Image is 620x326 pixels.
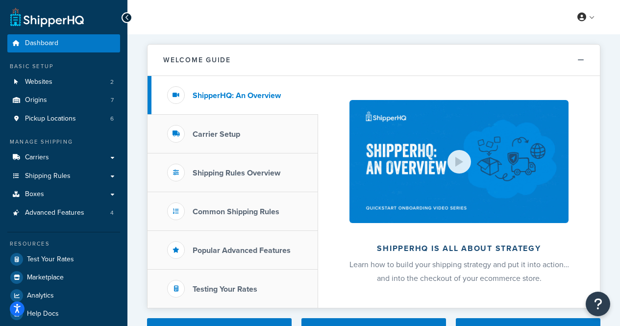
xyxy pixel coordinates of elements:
a: Boxes [7,185,120,203]
a: Dashboard [7,34,120,52]
span: Websites [25,78,52,86]
h2: ShipperHQ is all about strategy [344,244,574,253]
span: Analytics [27,292,54,300]
span: 6 [110,115,114,123]
span: Advanced Features [25,209,84,217]
h3: Common Shipping Rules [193,207,279,216]
span: Help Docs [27,310,59,318]
span: 4 [110,209,114,217]
div: Basic Setup [7,62,120,71]
span: Shipping Rules [25,172,71,180]
span: Origins [25,96,47,104]
a: Test Your Rates [7,251,120,268]
span: 7 [111,96,114,104]
a: Analytics [7,287,120,304]
img: ShipperHQ is all about strategy [349,100,568,223]
button: Welcome Guide [148,45,600,76]
li: Origins [7,91,120,109]
span: Marketplace [27,274,64,282]
h3: Carrier Setup [193,130,240,139]
h3: Shipping Rules Overview [193,169,280,177]
span: Learn how to build your shipping strategy and put it into action… and into the checkout of your e... [349,259,569,284]
span: Test Your Rates [27,255,74,264]
a: Shipping Rules [7,167,120,185]
li: Advanced Features [7,204,120,222]
div: Resources [7,240,120,248]
span: Pickup Locations [25,115,76,123]
li: Pickup Locations [7,110,120,128]
a: Origins7 [7,91,120,109]
h3: Testing Your Rates [193,285,257,294]
a: Marketplace [7,269,120,286]
h3: Popular Advanced Features [193,246,291,255]
div: Manage Shipping [7,138,120,146]
span: Boxes [25,190,44,199]
span: Carriers [25,153,49,162]
a: Advanced Features4 [7,204,120,222]
span: 2 [110,78,114,86]
span: Dashboard [25,39,58,48]
a: Help Docs [7,305,120,323]
li: Websites [7,73,120,91]
a: Pickup Locations6 [7,110,120,128]
a: Websites2 [7,73,120,91]
h3: ShipperHQ: An Overview [193,91,281,100]
h2: Welcome Guide [163,56,231,64]
a: Carriers [7,149,120,167]
button: Open Resource Center [586,292,610,316]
